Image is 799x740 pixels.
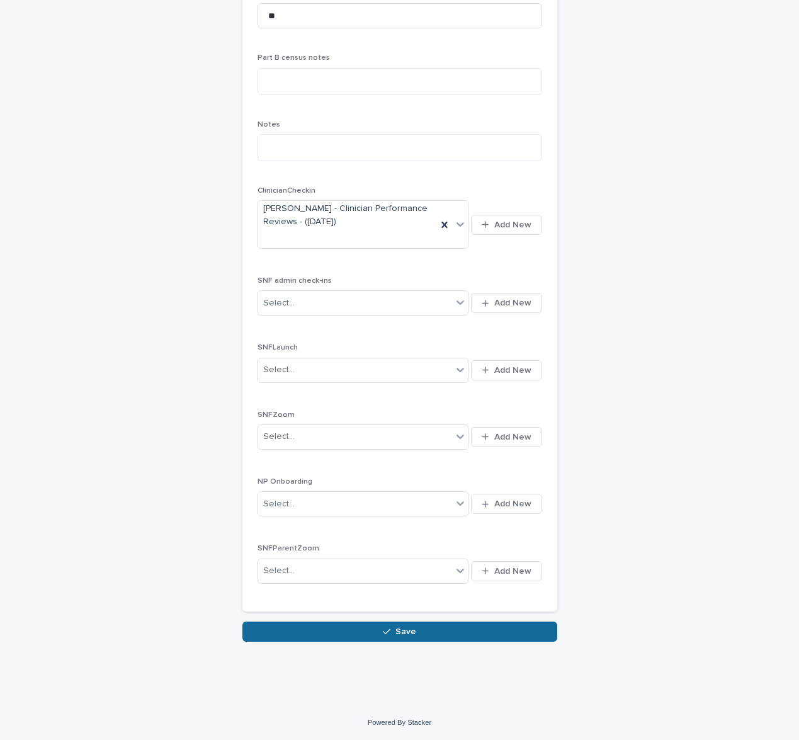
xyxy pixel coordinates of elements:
span: Add New [494,220,531,229]
span: Part B census notes [258,54,330,62]
button: Add New [471,561,541,581]
span: Add New [494,499,531,508]
div: Select... [263,430,295,443]
span: Save [395,627,416,636]
span: SNFZoom [258,411,295,419]
button: Add New [471,360,541,380]
button: Add New [471,215,541,235]
span: ClinicianCheckin [258,187,315,195]
div: Select... [263,564,295,578]
div: Select... [263,363,295,377]
span: SNFLaunch [258,344,298,351]
span: Notes [258,121,280,128]
span: NP Onboarding [258,478,312,486]
span: Add New [494,567,531,576]
span: [PERSON_NAME] - Clinician Performance Reviews - ([DATE]) [263,202,433,229]
button: Add New [471,293,541,313]
button: Add New [471,494,541,514]
span: Add New [494,366,531,375]
span: Add New [494,299,531,307]
a: Powered By Stacker [368,719,431,726]
div: Select... [263,498,295,511]
span: SNF admin check-ins [258,277,332,285]
button: Add New [471,427,541,447]
span: Add New [494,433,531,441]
div: Select... [263,297,295,310]
span: SNFParentZoom [258,545,319,552]
button: Save [242,622,557,642]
